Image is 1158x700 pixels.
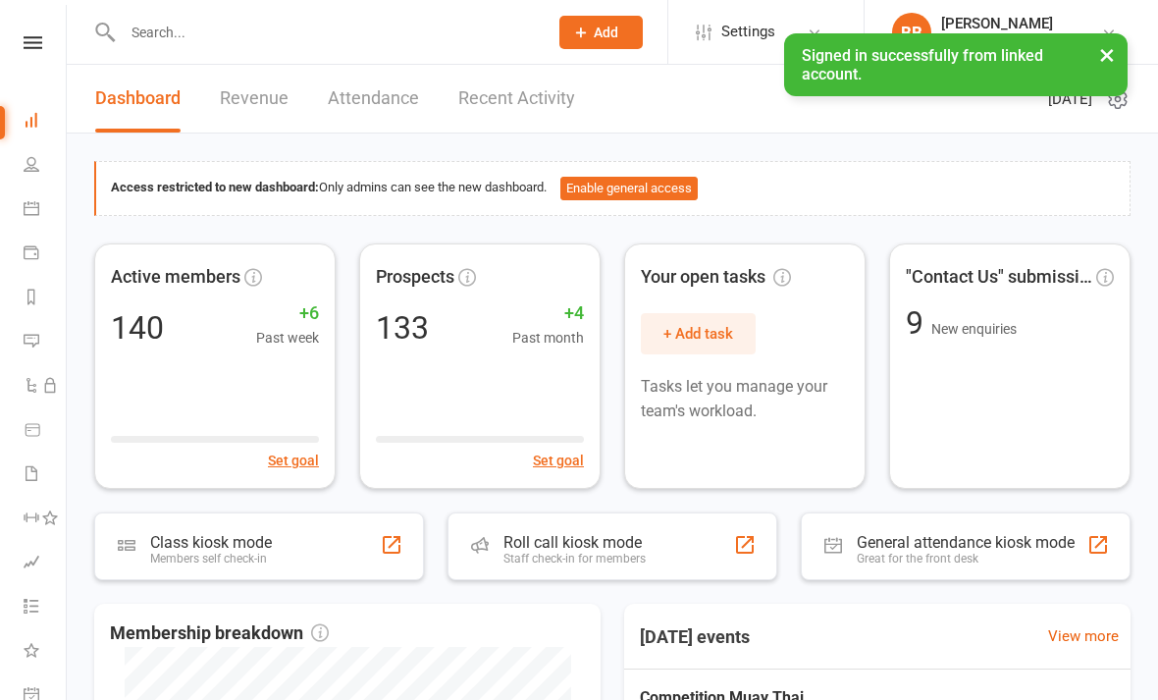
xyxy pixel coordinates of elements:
strong: Access restricted to new dashboard: [111,180,319,194]
input: Search... [117,19,534,46]
span: New enquiries [931,321,1017,337]
span: +6 [256,299,319,328]
a: People [24,144,68,188]
div: Staff check-in for members [503,552,646,565]
div: 133 [376,312,429,344]
a: Reports [24,277,68,321]
button: Set goal [533,450,584,471]
div: BB [892,13,931,52]
a: View more [1048,624,1119,648]
span: Past month [512,327,584,349]
button: Enable general access [560,177,698,200]
button: × [1089,33,1125,76]
div: Roll call kiosk mode [503,533,646,552]
span: Signed in successfully from linked account. [802,46,1043,83]
span: Prospects [376,263,454,292]
span: Past week [256,327,319,349]
div: Class kiosk mode [150,533,272,552]
a: Payments [24,233,68,277]
div: Only admins can see the new dashboard. [111,177,1115,200]
span: "Contact Us" submissions [906,263,1092,292]
span: Your open tasks [641,263,791,292]
a: Dashboard [24,100,68,144]
div: 140 [111,312,164,344]
h3: [DATE] events [624,619,765,655]
span: Settings [721,10,775,54]
button: Set goal [268,450,319,471]
div: Members self check-in [150,552,272,565]
a: Product Sales [24,409,68,454]
div: General attendance kiosk mode [857,533,1075,552]
div: Great for the front desk [857,552,1075,565]
div: The Fight Society [941,32,1053,50]
button: Add [559,16,643,49]
span: Membership breakdown [110,619,329,648]
button: + Add task [641,313,756,354]
span: 9 [906,304,931,342]
div: [PERSON_NAME] [941,15,1053,32]
span: Active members [111,263,240,292]
a: What's New [24,630,68,674]
span: Add [594,25,618,40]
a: Assessments [24,542,68,586]
span: +4 [512,299,584,328]
a: Calendar [24,188,68,233]
p: Tasks let you manage your team's workload. [641,374,849,424]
